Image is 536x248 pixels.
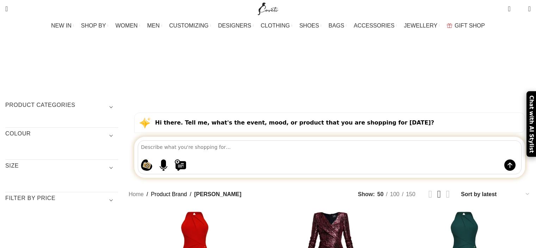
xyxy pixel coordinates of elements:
a: Site logo [256,5,280,11]
a: JEWELLERY [404,19,440,33]
h3: SIZE [5,162,118,174]
div: My Wishlist [516,2,523,16]
a: SHOP BY [81,19,109,33]
span: DESIGNERS [218,22,251,29]
a: BAGS [328,19,346,33]
span: SHOP BY [81,22,106,29]
a: SHOES [299,19,321,33]
span: SHOES [299,22,319,29]
a: 0 [504,2,514,16]
a: Search [2,2,11,16]
img: GiftBag [447,23,452,28]
a: GIFT SHOP [447,19,485,33]
span: 0 [517,7,523,12]
h3: Product categories [5,101,118,113]
a: WOMEN [116,19,140,33]
span: BAGS [328,22,344,29]
span: ACCESSORIES [354,22,395,29]
a: MEN [147,19,162,33]
a: ACCESSORIES [354,19,397,33]
span: CLOTHING [261,22,290,29]
span: 0 [509,4,514,9]
span: JEWELLERY [404,22,437,29]
h3: COLOUR [5,130,118,142]
span: CUSTOMIZING [169,22,209,29]
a: NEW IN [51,19,74,33]
a: DESIGNERS [218,19,254,33]
div: Main navigation [2,19,534,33]
a: CLOTHING [261,19,292,33]
h3: Filter by price [5,194,118,206]
span: MEN [147,22,160,29]
span: NEW IN [51,22,72,29]
span: WOMEN [116,22,138,29]
a: CUSTOMIZING [169,19,211,33]
span: GIFT SHOP [455,22,485,29]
